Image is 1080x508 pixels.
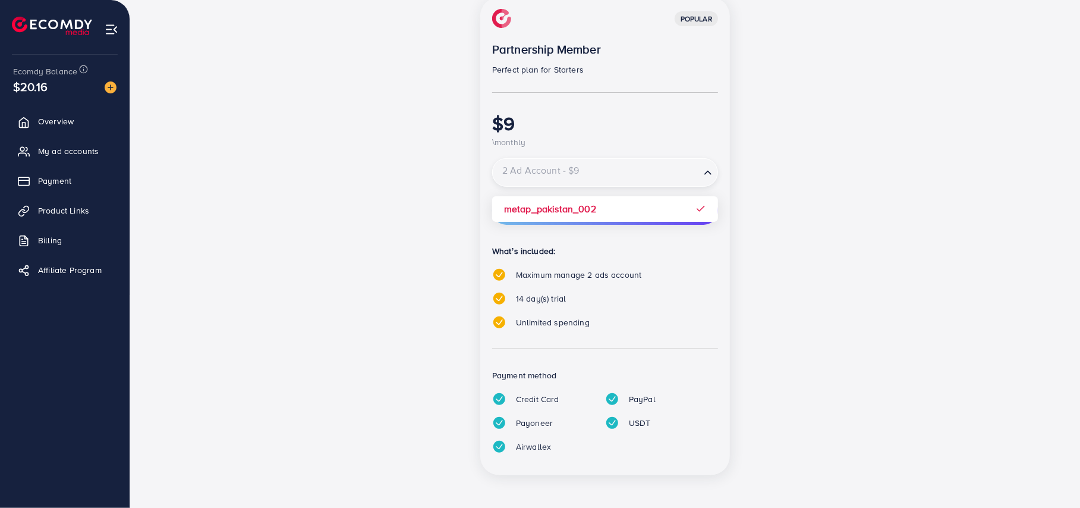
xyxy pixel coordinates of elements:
h1: $9 [492,112,718,134]
input: Search for option [494,162,699,183]
p: Payment method [492,368,718,382]
span: Overview [38,115,74,127]
img: tick [492,440,506,454]
img: tick [492,268,506,282]
a: Overview [9,109,121,133]
span: 14 day(s) trial [516,293,566,305]
span: Ecomdy Balance [13,65,77,77]
strong: metap_pakistan_002 [504,202,596,215]
img: img [492,9,511,28]
p: Payoneer [516,416,553,430]
iframe: Chat [1029,454,1071,499]
div: Search for option [492,158,718,187]
p: PayPal [629,392,656,406]
img: tick [492,416,506,430]
a: My ad accounts [9,139,121,163]
img: menu [105,23,118,36]
span: Unlimited spending [516,316,590,328]
span: Affiliate Program [38,264,102,276]
p: Credit Card [516,392,559,406]
img: tick [492,392,506,406]
img: tick [492,315,506,330]
img: tick [492,291,506,306]
p: USDT [629,416,651,430]
div: popular [675,11,718,26]
p: What’s included: [492,244,718,258]
p: Partnership Member [492,42,718,57]
img: tick [605,392,619,406]
p: Airwallex [516,440,551,454]
p: Perfect plan for Starters [492,62,718,77]
span: Payment [38,175,71,187]
span: Billing [38,234,62,246]
img: logo [12,17,92,35]
a: Product Links [9,199,121,222]
a: Billing [9,228,121,252]
span: Product Links [38,205,89,217]
a: Affiliate Program [9,258,121,282]
span: \monthly [492,136,525,148]
img: image [105,81,116,93]
span: 2 Ad Account - $9 [500,162,582,179]
span: $20.16 [13,78,48,95]
a: Payment [9,169,121,193]
span: Maximum manage 2 ads account [516,269,641,281]
img: tick [605,416,619,430]
span: My ad accounts [38,145,99,157]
